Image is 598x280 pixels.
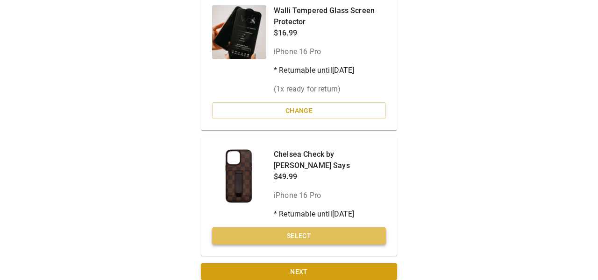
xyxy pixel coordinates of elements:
[212,102,386,119] button: Change
[274,149,386,171] p: Chelsea Check by [PERSON_NAME] Says
[212,227,386,245] button: Select
[274,28,386,39] p: $16.99
[274,46,386,57] p: iPhone 16 Pro
[274,171,386,182] p: $49.99
[274,65,386,76] p: * Returnable until [DATE]
[274,5,386,28] p: Walli Tempered Glass Screen Protector
[274,84,386,95] p: ( 1 x ready for return)
[274,209,386,220] p: * Returnable until [DATE]
[274,190,386,201] p: iPhone 16 Pro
